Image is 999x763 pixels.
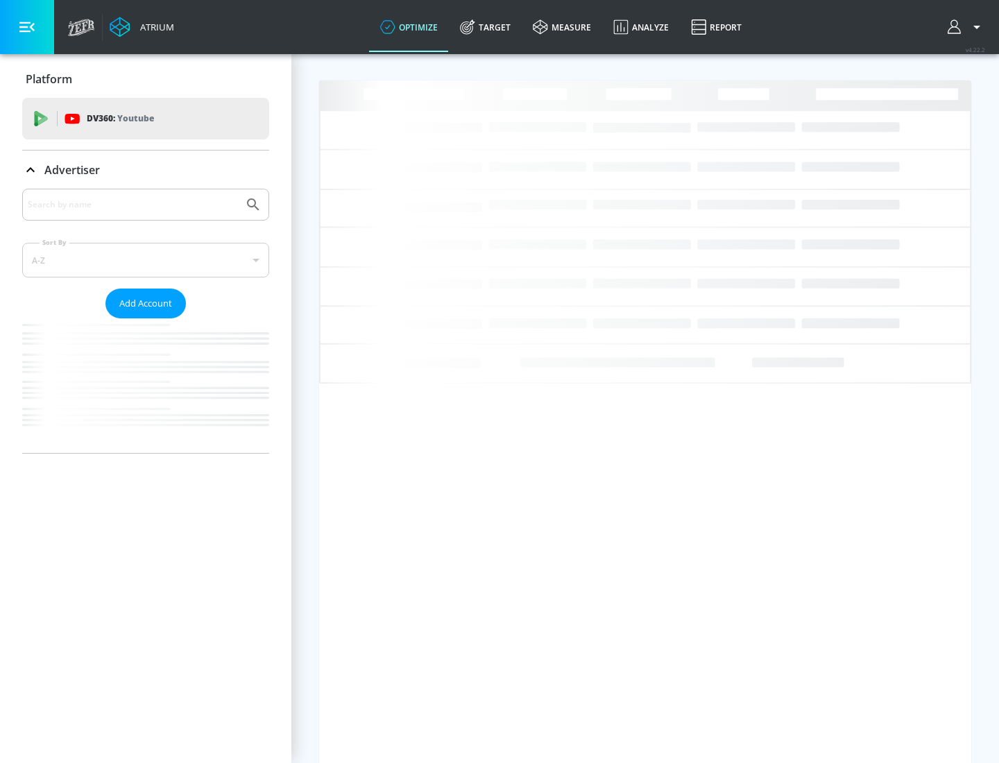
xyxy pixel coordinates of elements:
p: Platform [26,71,72,87]
nav: list of Advertiser [22,318,269,453]
span: v 4.22.2 [966,46,985,53]
a: optimize [369,2,449,52]
button: Add Account [105,289,186,318]
p: Advertiser [44,162,100,178]
a: Target [449,2,522,52]
div: A-Z [22,243,269,277]
span: Add Account [119,295,172,311]
label: Sort By [40,238,69,247]
input: Search by name [28,196,238,214]
div: Platform [22,60,269,98]
p: DV360: [87,111,154,126]
div: Atrium [135,21,174,33]
div: Advertiser [22,151,269,189]
p: Youtube [117,111,154,126]
div: Advertiser [22,189,269,453]
a: Analyze [602,2,680,52]
a: measure [522,2,602,52]
a: Report [680,2,753,52]
div: DV360: Youtube [22,98,269,139]
a: Atrium [110,17,174,37]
